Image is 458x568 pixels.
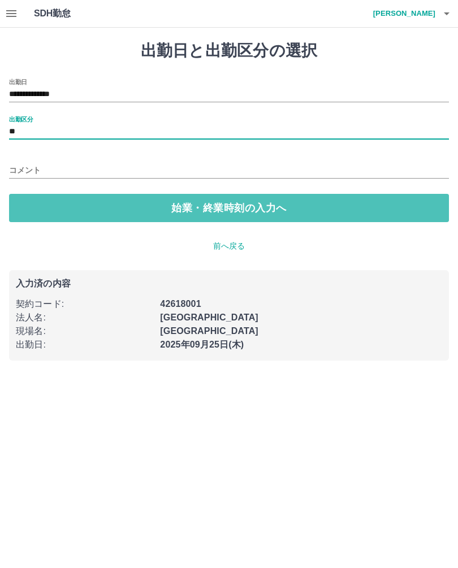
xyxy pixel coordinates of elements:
[9,115,33,123] label: 出勤区分
[9,41,449,60] h1: 出勤日と出勤区分の選択
[160,313,258,322] b: [GEOGRAPHIC_DATA]
[160,340,244,349] b: 2025年09月25日(木)
[160,299,201,309] b: 42618001
[16,324,153,338] p: 現場名 :
[9,77,27,86] label: 出勤日
[16,311,153,324] p: 法人名 :
[16,338,153,352] p: 出勤日 :
[9,194,449,222] button: 始業・終業時刻の入力へ
[160,326,258,336] b: [GEOGRAPHIC_DATA]
[16,279,442,288] p: 入力済の内容
[16,297,153,311] p: 契約コード :
[9,240,449,252] p: 前へ戻る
